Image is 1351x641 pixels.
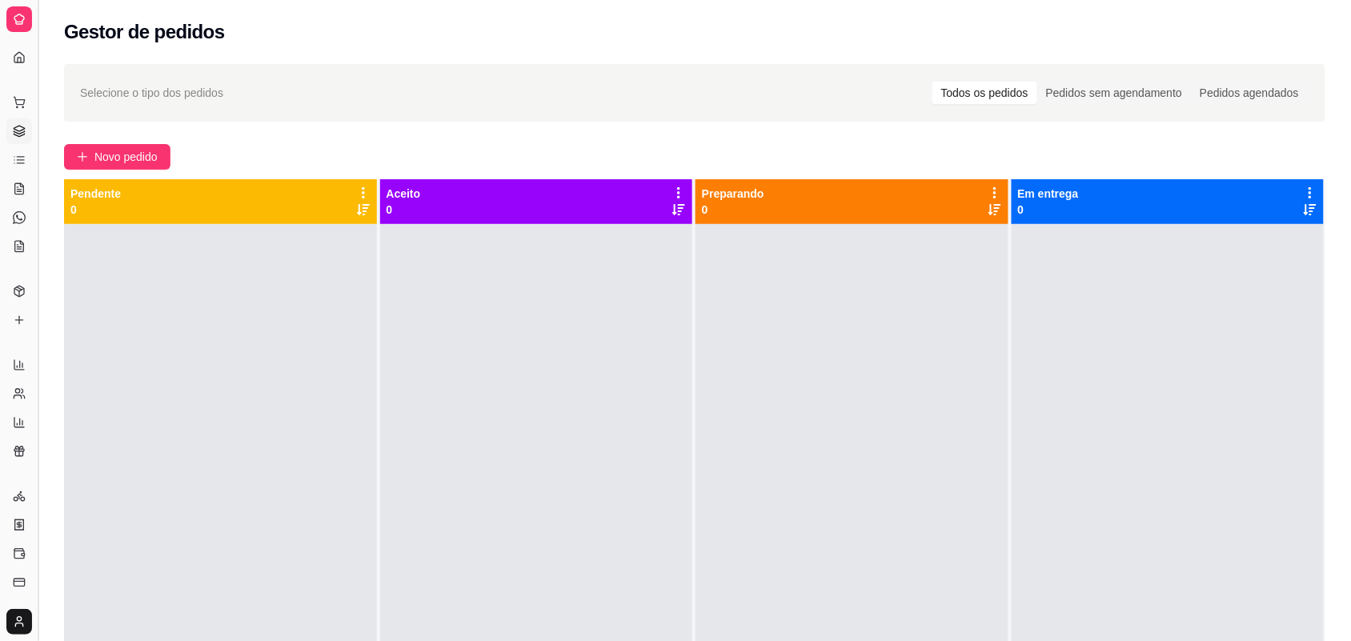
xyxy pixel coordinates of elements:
[1018,186,1079,202] p: Em entrega
[64,19,225,45] h2: Gestor de pedidos
[1037,82,1191,104] div: Pedidos sem agendamento
[1018,202,1079,218] p: 0
[70,202,121,218] p: 0
[70,186,121,202] p: Pendente
[932,82,1037,104] div: Todos os pedidos
[702,186,764,202] p: Preparando
[77,151,88,162] span: plus
[387,202,421,218] p: 0
[1191,82,1308,104] div: Pedidos agendados
[64,144,170,170] button: Novo pedido
[387,186,421,202] p: Aceito
[702,202,764,218] p: 0
[94,148,158,166] span: Novo pedido
[80,84,223,102] span: Selecione o tipo dos pedidos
